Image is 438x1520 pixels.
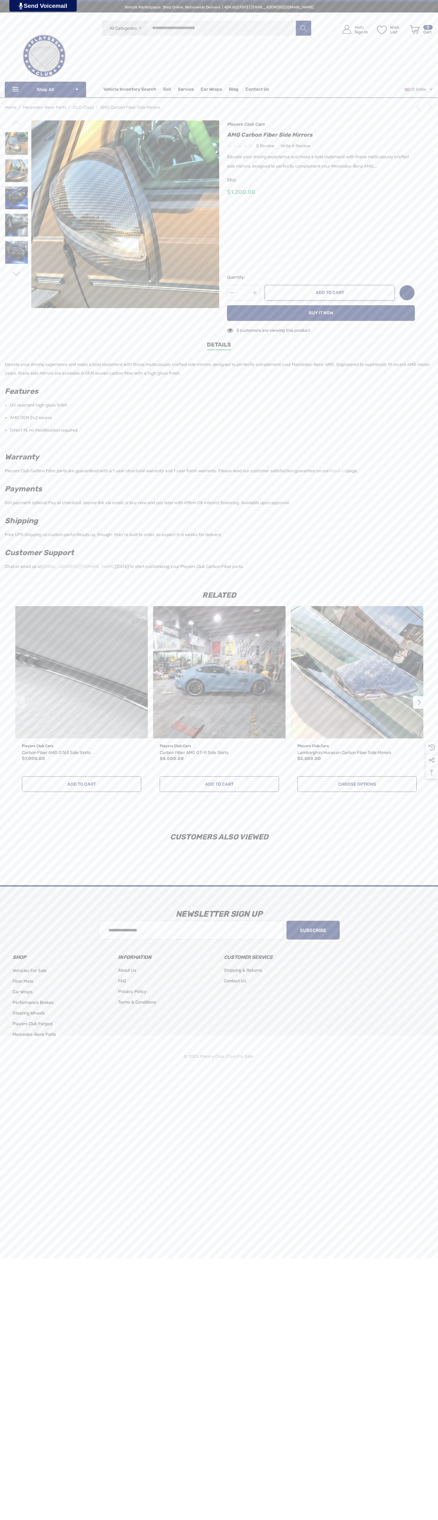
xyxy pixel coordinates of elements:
[13,1008,45,1019] a: Steering Wheels
[110,26,137,31] span: All Categories
[75,87,79,92] svg: Icon Arrow Down
[291,606,423,738] a: Lamborghini Huracan Carbon Fiber Side Mirrors,$2,500.00
[160,742,279,750] p: Players Club Cars
[5,241,28,264] img: AMG GT63 Carbon Fiber Side Mirrors
[13,965,47,976] a: Vehicles For Sale
[5,483,430,494] h2: Payments
[22,756,45,761] span: $7,000.00
[224,978,246,984] span: Contact Us
[201,87,222,94] span: Car Wraps
[100,105,160,110] span: AMG Carbon Fiber Side Mirrors
[5,82,86,97] p: Shop All
[405,83,433,96] a: USD
[13,119,20,127] svg: Go to slide 3 of 3
[23,105,66,110] span: Mercedes-Benz Parts
[5,214,28,236] img: AMG GT63 Carbon Fiber Side Mirrors
[297,756,321,761] span: $2,500.00
[22,749,141,757] a: Carbon Fiber AMG GT63 Side Skirts,$7,000.00
[13,987,33,997] a: Car Wraps
[355,30,368,34] p: Sign In
[31,120,219,308] img: AMG Carbon Fiber Side Mirrors
[73,105,94,110] span: GLC-Class
[5,132,28,155] img: AMG Carbon Fiber Side Mirrors
[377,26,387,34] svg: Wish List
[15,606,148,738] a: Carbon Fiber AMG GT63 Side Skirts,$7,000.00
[5,186,28,209] img: AMG GT63 Carbon Fiber Side Mirrors
[5,547,430,558] h2: Customer Support
[13,1019,52,1029] a: Players Club Forged
[227,305,415,321] button: Buy it now
[19,3,23,9] img: PjwhLS0gR2VuZXJhdG9yOiBHcmF2aXQuaW8gLS0+PHN2ZyB4bWxucz0iaHR0cDovL3d3dy53My5vcmcvMjAwMC9zdmciIHhtb...
[390,25,407,34] p: Wish List
[425,770,438,776] svg: Top
[15,606,148,738] img: AMG GT63 Carbon Fiber Side Skirts
[13,25,75,87] img: Players Club | Cars For Sale
[5,497,430,507] p: Got payment options! Pay at checkout, secure link via email, or buy now and pay later with Affirm...
[335,19,371,40] a: Sign in
[13,696,25,709] button: Go to slide 2 of 2
[425,104,433,110] a: Next
[13,968,47,973] span: Vehicles For Sale
[5,102,433,113] nav: Breadcrumb
[355,25,368,30] p: Hello
[374,19,407,40] a: Wish List Wish List
[153,606,286,738] a: Carbon Fiber AMG GT-R Side Skirts,$4,000.00
[184,1052,254,1061] p: © 2025 Players Club | Cars For Sale.
[399,285,415,301] a: Wish List
[10,412,430,424] li: AMG OEM 2x2 weave
[410,25,420,34] svg: Review Your Cart
[5,529,430,539] p: Free UPS shipping on custom parts! Heads up, though: they're built to order, so expect 5-6 weeks ...
[297,776,417,792] a: Choose Options
[265,285,395,301] button: Add to Cart
[423,30,433,34] p: Cart
[103,87,156,94] a: Vehicle Inventory Search
[10,399,430,412] li: UV resistant high gloss finish
[118,968,136,973] span: About Us
[281,142,310,150] a: Write a Review
[160,750,229,755] span: Carbon Fiber AMG GT-R Side Skirts
[118,965,136,976] a: About Us
[13,997,54,1008] a: Performance Brakes
[281,143,310,149] span: Write a Review
[5,360,430,378] p: Elevate your driving experience and make a bold statement with these meticulously crafted side mi...
[22,776,141,792] a: Add to Cart
[102,20,147,36] a: All Categories Icon Arrow Down Icon Arrow Up
[343,25,351,34] svg: Icon User Account
[429,757,435,763] svg: Social Media
[429,744,435,751] svg: Recently Viewed
[227,325,310,334] div: 5 customers are viewing this product
[118,997,156,1008] a: Terms & Conditions
[407,19,433,43] a: Cart with 0 items
[413,696,425,709] button: Go to slide 2 of 2
[12,86,21,93] svg: Icon Line
[163,83,178,96] a: Sell
[286,921,340,940] button: Subscribe
[201,83,229,96] a: Car Wraps
[296,20,311,36] button: Search
[291,606,423,738] img: Carbon Fiber Lamborghini Huracan Side Mirrors
[163,87,171,94] span: Sell
[5,105,17,110] span: Home
[5,515,430,526] h2: Shipping
[227,154,409,169] span: Elevate your driving experience and make a bold statement with these meticulously crafted side mi...
[13,833,425,841] h2: Customers Also Viewed
[13,1032,56,1037] span: Mercedes-Benz Parts
[125,5,314,9] span: Vehicle Marketplace. Shop Online. Nationwide Delivery. | 404.602.9593 | [EMAIL_ADDRESS][DOMAIN_NAME]
[227,122,265,127] a: Players Club Cars
[227,176,258,185] span: SKU:
[229,87,239,94] span: Blog
[13,953,109,962] h3: Shop
[118,976,126,986] a: FAQ
[5,560,430,571] p: Chat or email us at [DATE] to start customizing your Players Club Carbon Fiber parts.
[13,1029,56,1040] a: Mercedes-Benz Parts
[13,1000,54,1005] span: Performance Brakes
[42,562,115,571] a: [EMAIL_ADDRESS][DOMAIN_NAME]
[245,87,269,94] span: Contact Us
[153,606,286,738] img: Carbon Fiber AMG GT-R Side Skirts
[160,756,184,761] span: $4,000.00
[5,386,430,397] h2: Features
[207,341,231,350] a: Details
[5,451,430,463] h2: Warranty
[22,742,141,750] p: Players Club Cars
[118,953,214,962] h3: Information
